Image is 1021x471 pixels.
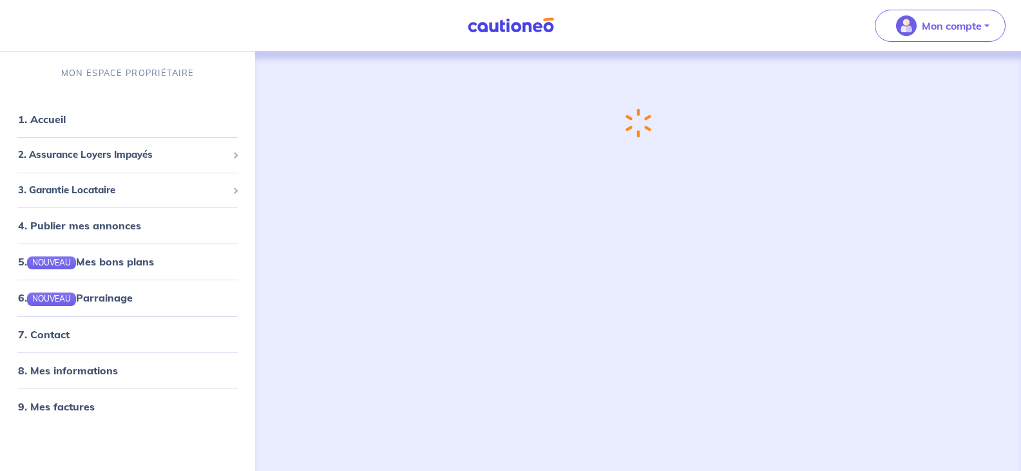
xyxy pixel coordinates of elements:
[18,255,154,268] a: 5.NOUVEAUMes bons plans
[5,249,250,274] div: 5.NOUVEAUMes bons plans
[5,213,250,238] div: 4. Publier mes annonces
[463,17,559,34] img: Cautioneo
[5,394,250,419] div: 9. Mes factures
[5,322,250,347] div: 7. Contact
[18,148,227,162] span: 2. Assurance Loyers Impayés
[5,358,250,383] div: 8. Mes informations
[922,18,982,34] p: Mon compte
[18,113,66,126] a: 1. Accueil
[625,108,652,138] img: loading-spinner
[18,183,227,198] span: 3. Garantie Locataire
[18,400,95,413] a: 9. Mes factures
[18,219,141,232] a: 4. Publier mes annonces
[18,364,118,377] a: 8. Mes informations
[61,67,194,79] p: MON ESPACE PROPRIÉTAIRE
[5,142,250,168] div: 2. Assurance Loyers Impayés
[5,106,250,132] div: 1. Accueil
[5,285,250,311] div: 6.NOUVEAUParrainage
[896,15,917,36] img: illu_account_valid_menu.svg
[18,328,70,341] a: 7. Contact
[5,178,250,203] div: 3. Garantie Locataire
[875,10,1006,42] button: illu_account_valid_menu.svgMon compte
[18,291,133,304] a: 6.NOUVEAUParrainage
